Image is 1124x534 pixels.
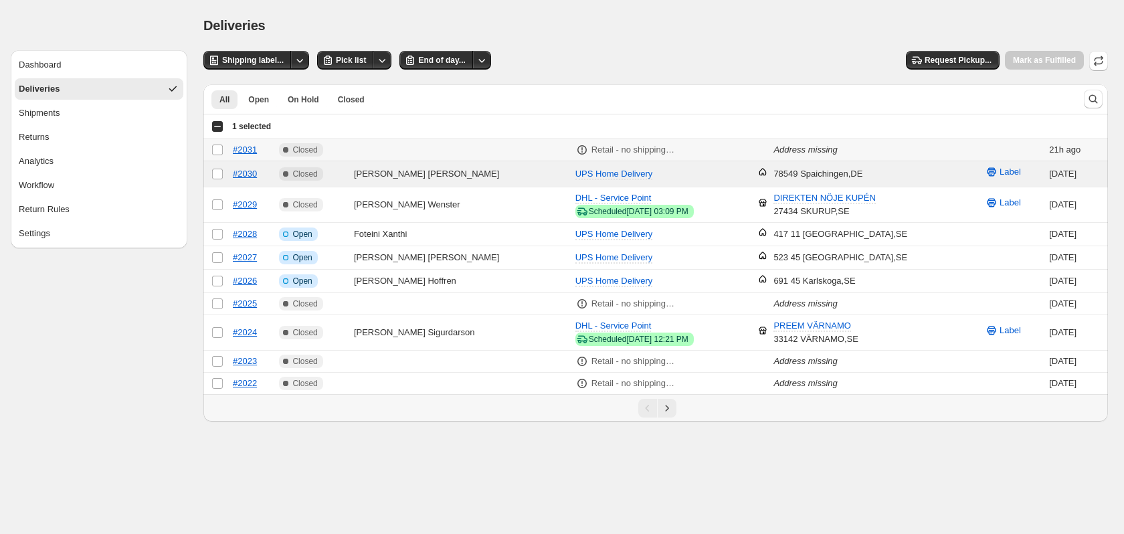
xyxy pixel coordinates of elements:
button: Dashboard [15,54,183,76]
button: PREEM VÄRNAMO [765,315,859,337]
button: Analytics [15,151,183,172]
button: Deliveries [15,78,183,100]
a: #2023 [233,356,257,366]
button: Shipments [15,102,183,124]
button: Return Rules [15,199,183,220]
button: Label [977,192,1029,213]
button: DIREKTEN NÖJE KUPÉN [765,187,883,209]
span: Open [292,252,312,263]
button: Next [658,399,676,418]
time: Monday, September 29, 2025 at 2:27:07 PM [1049,229,1076,239]
span: Dashboard [19,58,62,72]
span: Closed [292,169,317,179]
button: UPS Home Delivery [567,163,661,185]
span: Request Pickup... [925,55,992,66]
span: Deliveries [203,18,266,33]
button: Label [977,320,1029,341]
time: Monday, September 29, 2025 at 5:50:05 PM [1049,199,1076,209]
span: Closed [292,199,317,210]
div: 691 45 Karlskoga , SE [773,274,855,288]
a: #2029 [233,199,257,209]
p: Retail - no shipping required [591,377,675,390]
span: UPS Home Delivery [575,229,653,239]
span: DHL - Service Point [575,193,652,203]
span: Return Rules [19,203,70,216]
span: Closed [292,378,317,389]
button: Request Pickup... [906,51,1000,70]
td: [PERSON_NAME] [PERSON_NAME] [350,246,571,270]
span: UPS Home Delivery [575,276,653,286]
div: 78549 Spaichingen , DE [773,167,862,181]
td: [PERSON_NAME] Hoffren [350,270,571,293]
button: Retail - no shipping required [583,293,683,315]
time: Wednesday, September 24, 2025 at 12:28:26 PM [1049,356,1076,366]
span: DIREKTEN NÖJE KUPÉN [773,193,875,204]
div: 27434 SKURUP , SE [773,191,875,218]
span: Closed [338,94,365,105]
a: #2030 [233,169,257,179]
span: End of day... [418,55,465,66]
button: DHL - Service Point [567,315,660,337]
span: Pick list [336,55,366,66]
span: Deliveries [19,82,60,96]
span: Open [292,229,312,240]
button: Retail - no shipping required [583,139,683,161]
button: Other actions [472,51,491,70]
time: Sunday, September 28, 2025 at 4:48:12 PM [1049,252,1076,262]
div: 417 11 [GEOGRAPHIC_DATA] , SE [773,228,907,241]
span: Analytics [19,155,54,168]
time: Tuesday, September 30, 2025 at 6:20:37 PM [1049,145,1064,155]
i: Address missing [773,378,837,388]
button: Label [977,161,1029,183]
span: UPS Home Delivery [575,252,653,262]
div: Scheduled [DATE] 03:09 PM [589,206,688,217]
i: Address missing [773,356,837,366]
span: All [219,94,229,105]
span: DHL - Service Point [575,321,652,331]
button: DHL - Service Point [567,187,660,209]
time: Thursday, September 25, 2025 at 10:32:12 AM [1049,298,1076,308]
span: Settings [19,227,50,240]
button: UPS Home Delivery [567,270,661,292]
span: PREEM VÄRNAMO [773,321,851,332]
p: Retail - no shipping required [591,143,675,157]
span: Returns [19,130,50,144]
td: Foteini Xanthi [350,223,571,246]
a: #2028 [233,229,257,239]
time: Tuesday, September 30, 2025 at 2:37:01 PM [1049,169,1076,179]
span: Closed [292,356,317,367]
button: Returns [15,126,183,148]
a: #2025 [233,298,257,308]
time: Wednesday, September 24, 2025 at 6:25:50 PM [1049,327,1076,337]
nav: Pagination [203,394,1108,422]
span: Open [292,276,312,286]
span: Shipping label... [222,55,284,66]
span: Label [1000,196,1021,209]
button: Retail - no shipping required [583,351,683,372]
time: Sunday, September 28, 2025 at 4:44:38 PM [1049,276,1076,286]
button: UPS Home Delivery [567,247,661,268]
span: Closed [292,327,317,338]
td: [PERSON_NAME] [PERSON_NAME] [350,161,571,187]
span: Open [248,94,269,105]
td: [PERSON_NAME] Wenster [350,187,571,223]
div: Scheduled [DATE] 12:21 PM [589,334,688,345]
div: 33142 VÄRNAMO , SE [773,319,858,346]
span: UPS Home Delivery [575,169,653,179]
p: Retail - no shipping required [591,355,675,368]
a: #2024 [233,327,257,337]
span: Closed [292,145,317,155]
button: End of day... [399,51,473,70]
button: Retail - no shipping required [583,373,683,394]
time: Wednesday, September 24, 2025 at 12:19:58 PM [1049,378,1076,388]
a: #2022 [233,378,257,388]
button: Search and filter results [1084,90,1103,108]
span: Closed [292,298,317,309]
span: Label [1000,324,1021,337]
i: Address missing [773,298,837,308]
span: On Hold [288,94,319,105]
div: 523 45 [GEOGRAPHIC_DATA] , SE [773,251,907,264]
button: Other actions [373,51,391,70]
button: Workflow [15,175,183,196]
a: #2031 [233,145,257,155]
